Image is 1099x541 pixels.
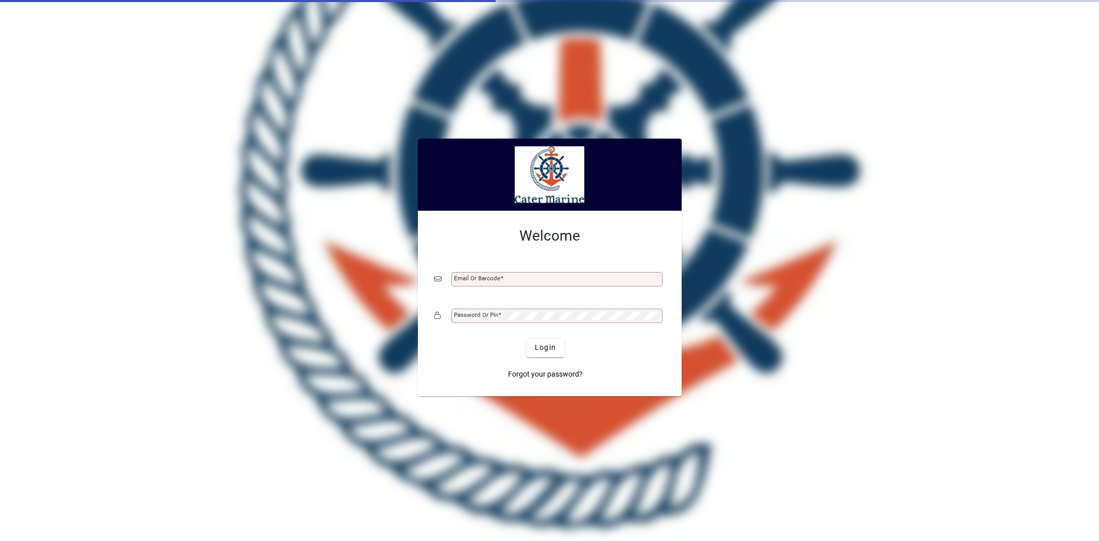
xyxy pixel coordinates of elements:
[535,342,556,353] span: Login
[454,311,498,318] mat-label: Password or Pin
[454,275,500,282] mat-label: Email or Barcode
[504,365,587,384] a: Forgot your password?
[527,339,564,357] button: Login
[434,227,665,245] h2: Welcome
[508,369,583,380] span: Forgot your password?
